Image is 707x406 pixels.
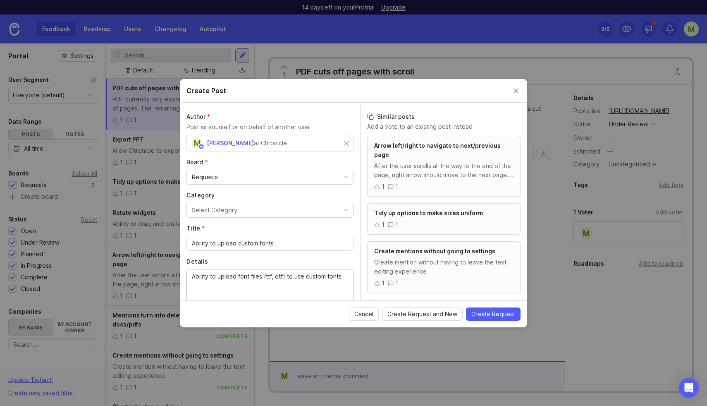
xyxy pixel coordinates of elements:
[374,258,514,276] div: Create mention without having to leave the text editing experience
[367,123,521,131] p: Add a vote to an existing post instead
[354,310,373,318] span: Cancel
[511,86,521,95] button: Close create post modal
[186,159,208,166] span: Board (required)
[186,86,226,96] h2: Create Post
[395,279,398,288] div: 1
[382,182,385,191] div: 1
[382,279,385,288] div: 1
[192,206,237,215] div: Select Category
[349,308,379,321] button: Cancel
[471,310,515,318] span: Create Request
[192,138,203,149] div: M
[374,161,514,180] div: After the user scrolls all the way to the end of the page, right arrow should move to the next pa...
[198,143,205,149] img: member badge
[192,239,348,248] input: Short, descriptive title
[186,123,353,132] p: Post as yourself or on behalf of another user
[374,209,483,216] span: Tidy up options to make sizes uniform
[186,257,353,266] label: Details
[192,272,348,299] textarea: Ability to upload font files (ttf, otf) to use custom fonts
[374,142,501,158] span: Arrow left/right to navigate to next/previous page
[186,191,353,199] label: Category
[382,308,463,321] button: Create Request and New
[254,139,287,148] div: at Chronicle
[367,136,521,197] a: Arrow left/right to navigate to next/previous pageAfter the user scrolls all the way to the end o...
[207,139,254,147] span: [PERSON_NAME]
[186,113,210,120] span: Author (required)
[186,225,205,232] span: Title (required)
[367,241,521,293] a: Create mentions without going to settingsCreate mention without having to leave the text editing ...
[395,220,398,229] div: 1
[387,310,457,318] span: Create Request and New
[382,220,385,229] div: 1
[466,308,521,321] button: Create Request
[367,203,521,235] a: Tidy up options to make sizes uniform11
[395,182,398,191] div: 1
[192,173,218,182] div: Requests
[679,378,699,398] div: Open Intercom Messenger
[374,247,495,255] span: Create mentions without going to settings
[367,113,521,121] h3: Similar posts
